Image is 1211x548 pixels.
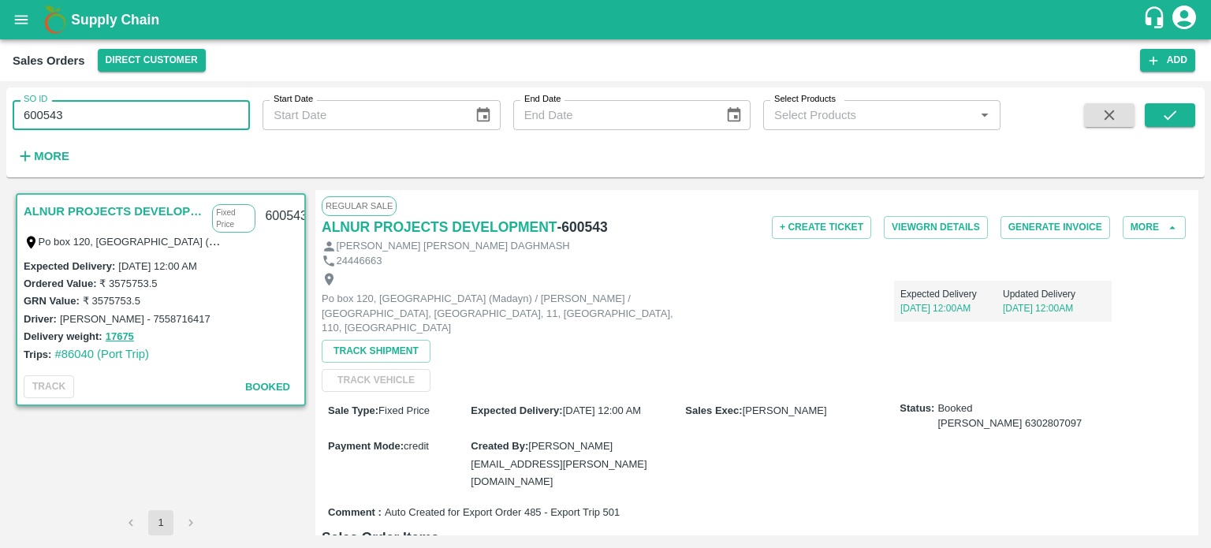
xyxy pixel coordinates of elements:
[337,254,382,269] p: 24446663
[513,100,713,130] input: End Date
[337,239,570,254] p: [PERSON_NAME] [PERSON_NAME] DAGHMASH
[106,328,134,346] button: 17675
[322,196,397,215] span: Regular Sale
[24,295,80,307] label: GRN Value:
[24,278,96,289] label: Ordered Value:
[83,295,140,307] label: ₹ 3575753.5
[471,404,562,416] label: Expected Delivery :
[1123,216,1186,239] button: More
[24,201,204,222] a: ALNUR PROJECTS DEVELOPMENT
[937,401,1082,431] span: Booked
[900,287,1003,301] p: Expected Delivery
[24,313,57,325] label: Driver:
[685,404,742,416] label: Sales Exec :
[13,100,250,130] input: Enter SO ID
[884,216,988,239] button: ViewGRN Details
[13,50,85,71] div: Sales Orders
[471,440,528,452] label: Created By :
[24,349,51,360] label: Trips:
[1140,49,1195,72] button: Add
[328,505,382,520] label: Comment :
[322,340,430,363] button: Track Shipment
[1170,3,1198,36] div: account of current user
[24,330,102,342] label: Delivery weight:
[1000,216,1110,239] button: Generate Invoice
[468,100,498,130] button: Choose date
[385,505,620,520] span: Auto Created for Export Order 485 - Export Trip 501
[974,105,995,125] button: Open
[263,100,462,130] input: Start Date
[328,440,404,452] label: Payment Mode :
[13,143,73,170] button: More
[71,9,1142,31] a: Supply Chain
[900,401,934,416] label: Status:
[328,404,378,416] label: Sale Type :
[404,440,429,452] span: credit
[772,216,871,239] button: + Create Ticket
[39,235,834,248] label: Po box 120, [GEOGRAPHIC_DATA] (Madayn) / [PERSON_NAME] / [GEOGRAPHIC_DATA], [GEOGRAPHIC_DATA], 11...
[34,150,69,162] strong: More
[24,93,47,106] label: SO ID
[768,105,970,125] input: Select Products
[148,510,173,535] button: page 1
[774,93,836,106] label: Select Products
[743,404,827,416] span: [PERSON_NAME]
[900,301,1003,315] p: [DATE] 12:00AM
[557,216,608,238] h6: - 600543
[99,278,157,289] label: ₹ 3575753.5
[719,100,749,130] button: Choose date
[255,198,316,235] div: 600543
[1142,6,1170,34] div: customer-support
[212,204,255,233] p: Fixed Price
[245,381,290,393] span: Booked
[39,4,71,35] img: logo
[71,12,159,28] b: Supply Chain
[54,348,149,360] a: #86040 (Port Trip)
[1003,301,1105,315] p: [DATE] 12:00AM
[937,416,1082,431] div: [PERSON_NAME] 6302807097
[322,292,676,336] p: Po box 120, [GEOGRAPHIC_DATA] (Madayn) / [PERSON_NAME] / [GEOGRAPHIC_DATA], [GEOGRAPHIC_DATA], 11...
[3,2,39,38] button: open drawer
[471,440,646,487] span: [PERSON_NAME][EMAIL_ADDRESS][PERSON_NAME][DOMAIN_NAME]
[1003,287,1105,301] p: Updated Delivery
[322,216,557,238] a: ALNUR PROJECTS DEVELOPMENT
[524,93,561,106] label: End Date
[24,260,115,272] label: Expected Delivery :
[378,404,430,416] span: Fixed Price
[60,313,211,325] label: [PERSON_NAME] - 7558716417
[274,93,313,106] label: Start Date
[563,404,641,416] span: [DATE] 12:00 AM
[98,49,206,72] button: Select DC
[116,510,206,535] nav: pagination navigation
[118,260,196,272] label: [DATE] 12:00 AM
